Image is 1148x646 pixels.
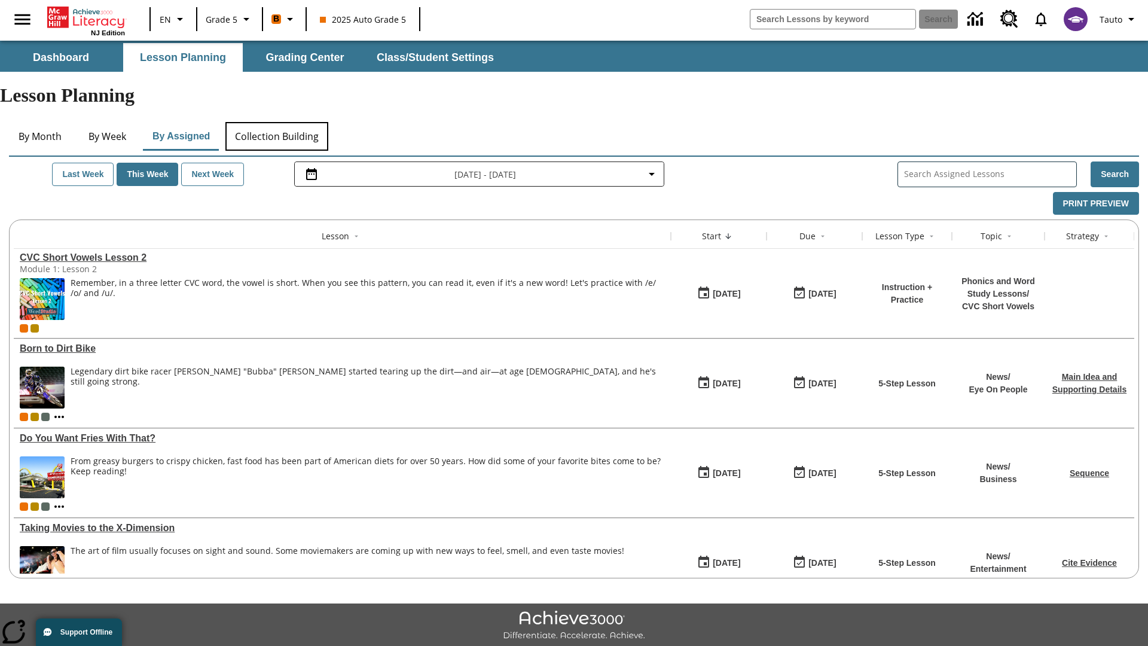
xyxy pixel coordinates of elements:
[71,546,624,588] span: The art of film usually focuses on sight and sound. Some moviemakers are coming up with new ways ...
[20,433,665,444] div: Do You Want Fries With That?
[750,10,915,29] input: search field
[71,456,665,477] div: From greasy burgers to crispy chicken, fast food has been part of American diets for over 50 year...
[320,13,406,26] span: 2025 Auto Grade 5
[20,343,665,354] div: Born to Dirt Bike
[60,628,112,636] span: Support Offline
[1095,8,1143,30] button: Profile/Settings
[5,2,40,37] button: Open side menu
[713,556,740,571] div: [DATE]
[969,371,1027,383] p: News /
[1062,558,1117,568] a: Cite Evidence
[123,43,243,72] button: Lesson Planning
[1064,7,1088,31] img: avatar image
[808,466,836,481] div: [DATE]
[693,282,744,305] button: 08/19/25: First time the lesson was available
[979,461,1016,473] p: News /
[71,367,665,409] div: Legendary dirt bike racer James "Bubba" Stewart started tearing up the dirt—and air—at age 4, and...
[645,167,659,181] svg: Collapse Date Range Filter
[904,166,1076,183] input: Search Assigned Lessons
[36,618,122,646] button: Support Offline
[1091,161,1139,187] button: Search
[154,8,193,30] button: Language: EN, Select a language
[1052,372,1126,394] a: Main Idea and Supporting Details
[30,413,39,421] div: New 2025 class
[808,287,836,301] div: [DATE]
[71,456,665,498] div: From greasy burgers to crispy chicken, fast food has been part of American diets for over 50 year...
[979,473,1016,486] p: Business
[789,372,840,395] button: 08/18/25: Last day the lesson can be accessed
[20,413,28,421] div: Current Class
[20,367,65,409] img: Motocross racer James Stewart flies through the air on his dirt bike.
[30,324,39,333] div: New 2025 class
[206,13,237,26] span: Grade 5
[721,229,735,243] button: Sort
[322,230,349,242] div: Lesson
[20,263,199,275] div: Module 1: Lesson 2
[1057,4,1095,35] button: Select a new avatar
[789,282,840,305] button: 08/19/25: Last day the lesson can be accessed
[958,275,1039,300] p: Phonics and Word Study Lessons /
[993,3,1025,35] a: Resource Center, Will open in new tab
[52,163,114,186] button: Last Week
[225,122,328,151] button: Collection Building
[160,13,171,26] span: EN
[702,230,721,242] div: Start
[799,230,816,242] div: Due
[47,5,125,29] a: Home
[52,410,66,424] button: Show more classes
[273,11,279,26] span: B
[201,8,258,30] button: Grade: Grade 5, Select a grade
[969,383,1027,396] p: Eye On People
[20,456,65,498] img: One of the first McDonald's stores, with the iconic red sign and golden arches.
[41,502,50,511] div: OL 2025 Auto Grade 6
[958,300,1039,313] p: CVC Short Vowels
[878,467,936,480] p: 5-Step Lesson
[20,278,65,320] img: CVC Short Vowels Lesson 2.
[503,611,645,641] img: Achieve3000 Differentiate Accelerate Achieve
[41,413,50,421] div: OL 2025 Auto Grade 6
[20,502,28,511] div: Current Class
[9,122,71,151] button: By Month
[91,29,125,36] span: NJ Edition
[71,546,624,556] p: The art of film usually focuses on sight and sound. Some moviemakers are coming up with new ways ...
[367,43,503,72] button: Class/Student Settings
[1,43,121,72] button: Dashboard
[30,502,39,511] div: New 2025 class
[1053,192,1139,215] button: Print Preview
[71,278,665,298] p: Remember, in a three letter CVC word, the vowel is short. When you see this pattern, you can read...
[1066,230,1099,242] div: Strategy
[349,229,364,243] button: Sort
[117,163,178,186] button: This Week
[52,499,66,514] button: Show more classes
[143,122,219,151] button: By Assigned
[20,433,665,444] a: Do You Want Fries With That?, Lessons
[267,8,302,30] button: Boost Class color is orange. Change class color
[71,278,665,320] div: Remember, in a three letter CVC word, the vowel is short. When you see this pattern, you can read...
[1002,229,1016,243] button: Sort
[20,252,665,263] div: CVC Short Vowels Lesson 2
[808,376,836,391] div: [DATE]
[970,563,1026,575] p: Entertainment
[713,287,740,301] div: [DATE]
[1070,468,1109,478] a: Sequence
[693,372,744,395] button: 08/18/25: First time the lesson was available
[875,230,924,242] div: Lesson Type
[970,550,1026,563] p: News /
[1099,229,1113,243] button: Sort
[1100,13,1122,26] span: Tauto
[878,377,936,390] p: 5-Step Lesson
[20,324,28,333] span: Current Class
[454,168,516,181] span: [DATE] - [DATE]
[1025,4,1057,35] a: Notifications
[300,167,659,181] button: Select the date range menu item
[20,523,665,534] div: Taking Movies to the X-Dimension
[245,43,365,72] button: Grading Center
